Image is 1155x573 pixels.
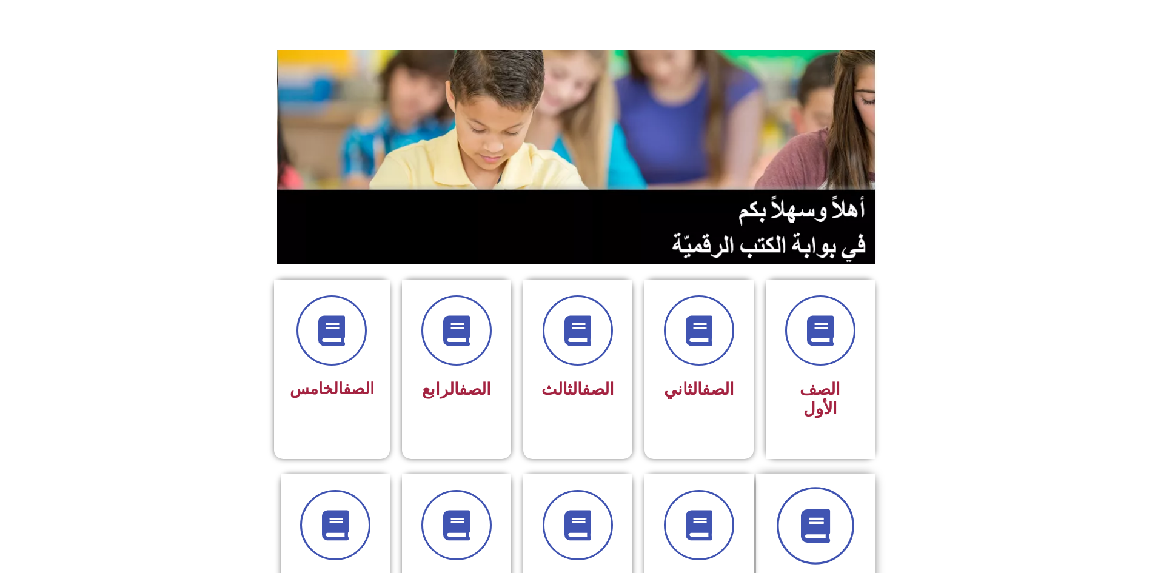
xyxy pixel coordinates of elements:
a: الصف [582,380,614,399]
span: الخامس [290,380,374,398]
span: الرابع [422,380,491,399]
span: الثالث [541,380,614,399]
span: الصف الأول [800,380,840,418]
a: الصف [459,380,491,399]
span: الثاني [664,380,734,399]
a: الصف [343,380,374,398]
a: الصف [702,380,734,399]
